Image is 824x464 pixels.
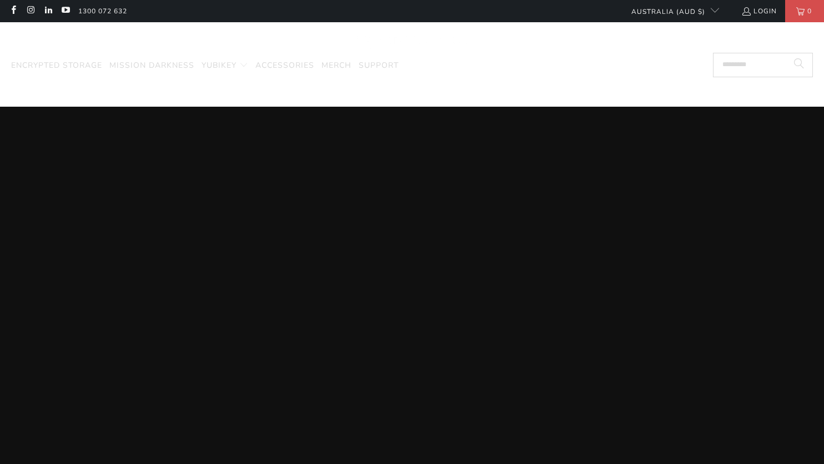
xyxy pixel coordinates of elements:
[61,7,70,16] a: Trust Panda Australia on YouTube
[78,5,127,17] a: 1300 072 632
[8,7,18,16] a: Trust Panda Australia on Facebook
[109,53,194,79] a: Mission Darkness
[359,60,399,71] span: Support
[355,28,469,51] img: Trust Panda Australia
[321,53,351,79] a: Merch
[785,53,813,77] button: Search
[255,60,314,71] span: Accessories
[109,60,194,71] span: Mission Darkness
[11,60,102,71] span: Encrypted Storage
[359,53,399,79] a: Support
[11,53,399,79] nav: Translation missing: en.navigation.header.main_nav
[741,5,777,17] a: Login
[26,7,35,16] a: Trust Panda Australia on Instagram
[11,53,102,79] a: Encrypted Storage
[202,53,248,79] summary: YubiKey
[713,53,813,77] input: Search...
[255,53,314,79] a: Accessories
[321,60,351,71] span: Merch
[43,7,53,16] a: Trust Panda Australia on LinkedIn
[202,60,237,71] span: YubiKey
